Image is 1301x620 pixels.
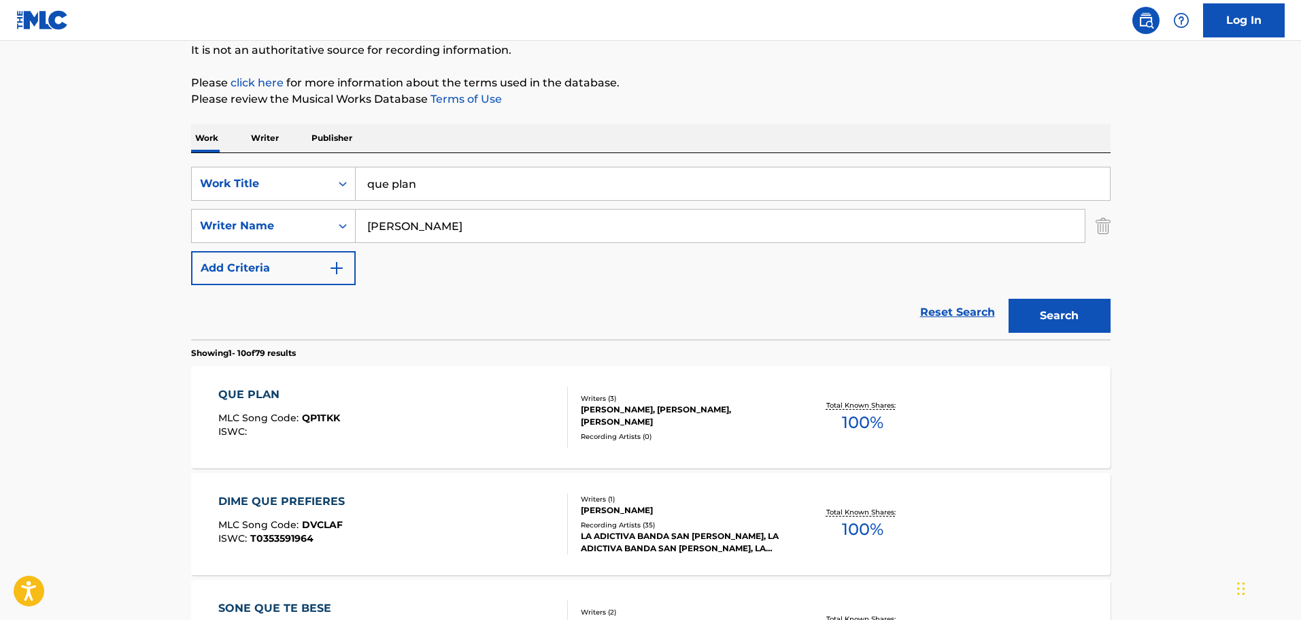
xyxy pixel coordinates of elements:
[191,75,1111,91] p: Please for more information about the terms used in the database.
[200,218,322,234] div: Writer Name
[191,42,1111,59] p: It is not an authoritative source for recording information.
[191,473,1111,575] a: DIME QUE PREFIERESMLC Song Code:DVCLAFISWC:T0353591964Writers (1)[PERSON_NAME]Recording Artists (...
[1168,7,1195,34] div: Help
[1203,3,1285,37] a: Log In
[581,494,786,504] div: Writers ( 1 )
[16,10,69,30] img: MLC Logo
[218,600,340,617] div: SONE QUE TE BESE
[191,167,1111,340] form: Search Form
[1233,555,1301,620] div: Widget de chat
[302,519,343,531] span: DVCLAF
[191,91,1111,108] p: Please review the Musical Works Database
[842,410,883,435] span: 100 %
[218,519,302,531] span: MLC Song Code :
[581,504,786,517] div: [PERSON_NAME]
[581,607,786,617] div: Writers ( 2 )
[191,251,356,285] button: Add Criteria
[581,530,786,555] div: LA ADICTIVA BANDA SAN [PERSON_NAME], LA ADICTIVA BANDA SAN [PERSON_NAME], LA ADICTIVA BANDA SAN [...
[1096,209,1111,243] img: Delete Criterion
[1138,12,1154,29] img: search
[826,507,899,517] p: Total Known Shares:
[826,400,899,410] p: Total Known Shares:
[200,176,322,192] div: Work Title
[1009,299,1111,333] button: Search
[302,412,340,424] span: QP1TKK
[913,297,1002,327] a: Reset Search
[218,493,352,510] div: DIME QUE PREFIERES
[1132,7,1160,34] a: Public Search
[581,431,786,442] div: Recording Artists ( 0 )
[247,124,283,152] p: Writer
[428,93,502,105] a: Terms of Use
[842,517,883,542] span: 100 %
[191,124,222,152] p: Work
[218,425,250,438] span: ISWC :
[231,76,284,89] a: click here
[218,387,340,403] div: QUE PLAN
[581,404,786,428] div: [PERSON_NAME], [PERSON_NAME], [PERSON_NAME]
[581,393,786,404] div: Writers ( 3 )
[218,412,302,424] span: MLC Song Code :
[1173,12,1189,29] img: help
[218,532,250,544] span: ISWC :
[307,124,356,152] p: Publisher
[1237,568,1245,609] div: Arrastrar
[191,347,296,359] p: Showing 1 - 10 of 79 results
[250,532,314,544] span: T0353591964
[1233,555,1301,620] iframe: Chat Widget
[581,520,786,530] div: Recording Artists ( 35 )
[191,366,1111,468] a: QUE PLANMLC Song Code:QP1TKKISWC:Writers (3)[PERSON_NAME], [PERSON_NAME], [PERSON_NAME]Recording ...
[328,260,345,276] img: 9d2ae6d4665cec9f34b9.svg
